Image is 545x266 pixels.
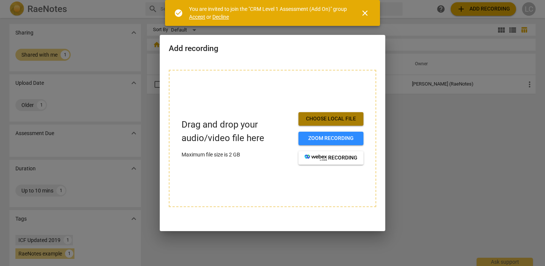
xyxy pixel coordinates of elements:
span: check_circle [174,9,183,18]
span: close [360,9,369,18]
p: Maximum file size is 2 GB [182,151,292,159]
button: recording [298,151,363,165]
span: Choose local file [304,115,357,123]
button: Choose local file [298,112,363,126]
div: You are invited to join the "CRM Level 1 Assessment (Add On)" group or [189,5,347,21]
h2: Add recording [169,44,376,53]
span: Zoom recording [304,135,357,142]
p: Drag and drop your audio/video file here [182,118,292,144]
button: Zoom recording [298,132,363,145]
span: Decline [212,14,229,20]
button: Close [356,4,374,22]
span: recording [304,154,357,162]
span: Accept [189,14,205,20]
